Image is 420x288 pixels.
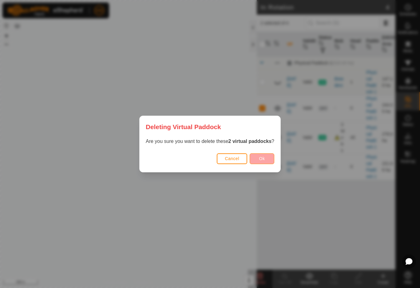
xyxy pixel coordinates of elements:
strong: 2 virtual paddocks [228,139,272,144]
button: Ok [250,153,274,164]
span: Deleting Virtual Paddock [146,122,221,132]
span: Ok [259,156,265,161]
span: Are you sure you want to delete these ? [146,139,274,144]
span: Cancel [225,156,239,161]
button: Cancel [217,153,247,164]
